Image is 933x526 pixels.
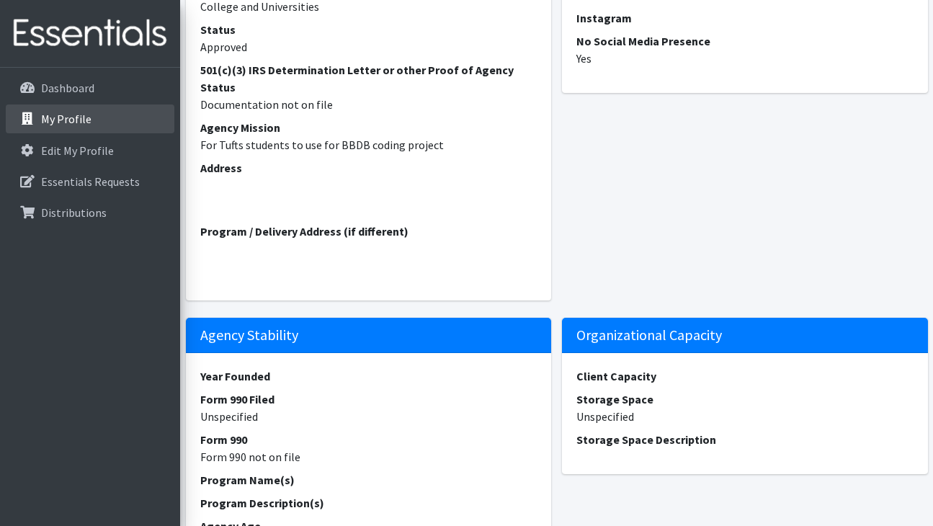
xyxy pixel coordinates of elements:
dt: 501(c)(3) IRS Determination Letter or other Proof of Agency Status [200,61,537,96]
a: Edit My Profile [6,136,174,165]
dt: Instagram [576,9,914,27]
h5: Agency Stability [186,318,552,353]
dt: Status [200,21,537,38]
dt: No Social Media Presence [576,32,914,50]
dt: Storage Space [576,391,914,408]
dt: Storage Space Description [576,431,914,448]
dt: Form 990 [200,431,537,448]
dt: Agency Mission [200,119,537,136]
dd: Yes [576,50,914,67]
dd: Approved [200,38,537,55]
a: Distributions [6,198,174,227]
p: Distributions [41,205,107,220]
p: Essentials Requests [41,174,140,189]
h5: Organizational Capacity [562,318,928,353]
dt: Program Name(s) [200,471,537,489]
p: Edit My Profile [41,143,114,158]
strong: Program / Delivery Address (if different) [200,224,409,239]
dt: Client Capacity [576,367,914,385]
dd: Form 990 not on file [200,448,537,465]
dd: Documentation not on file [200,96,537,113]
strong: Address [200,161,242,175]
p: My Profile [41,112,91,126]
dd: Unspecified [200,408,537,425]
dt: Year Founded [200,367,537,385]
dt: Form 990 Filed [200,391,537,408]
p: Dashboard [41,81,94,95]
a: Dashboard [6,73,174,102]
a: My Profile [6,104,174,133]
a: Essentials Requests [6,167,174,196]
dd: For Tufts students to use for BBDB coding project [200,136,537,153]
dd: Unspecified [576,408,914,425]
img: HumanEssentials [6,9,174,58]
dt: Program Description(s) [200,494,537,512]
